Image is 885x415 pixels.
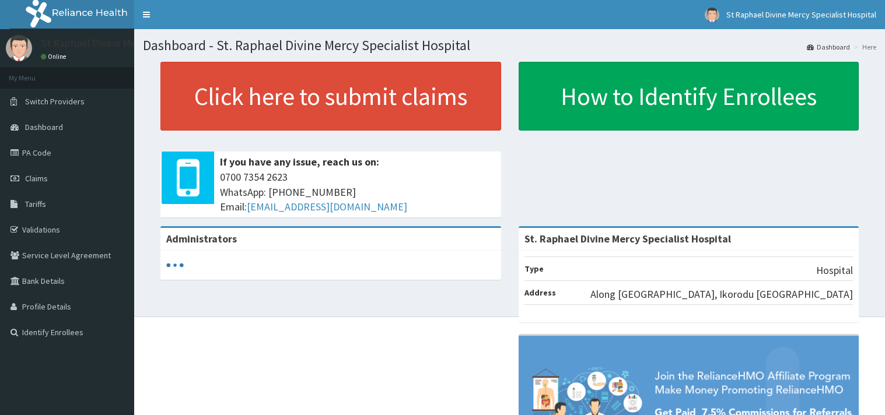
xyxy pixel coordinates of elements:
a: Dashboard [807,42,850,52]
svg: audio-loading [166,256,184,274]
span: Dashboard [25,122,63,132]
p: Hospital [816,263,853,278]
p: St Raphael Divine Mercy Specialist Hospital [41,38,238,48]
span: Claims [25,173,48,184]
a: Online [41,52,69,61]
strong: St. Raphael Divine Mercy Specialist Hospital [524,232,731,245]
b: Administrators [166,232,237,245]
span: 0700 7354 2623 WhatsApp: [PHONE_NUMBER] Email: [220,170,495,214]
img: User Image [6,35,32,61]
a: [EMAIL_ADDRESS][DOMAIN_NAME] [247,200,407,213]
b: If you have any issue, reach us on: [220,155,379,168]
h1: Dashboard - St. Raphael Divine Mercy Specialist Hospital [143,38,876,53]
b: Type [524,263,544,274]
p: Along [GEOGRAPHIC_DATA], Ikorodu [GEOGRAPHIC_DATA] [590,287,853,302]
img: User Image [705,8,719,22]
a: Click here to submit claims [160,62,501,131]
a: How to Identify Enrollees [519,62,859,131]
li: Here [851,42,876,52]
span: Tariffs [25,199,46,209]
span: Switch Providers [25,96,85,107]
b: Address [524,287,556,298]
span: St Raphael Divine Mercy Specialist Hospital [726,9,876,20]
